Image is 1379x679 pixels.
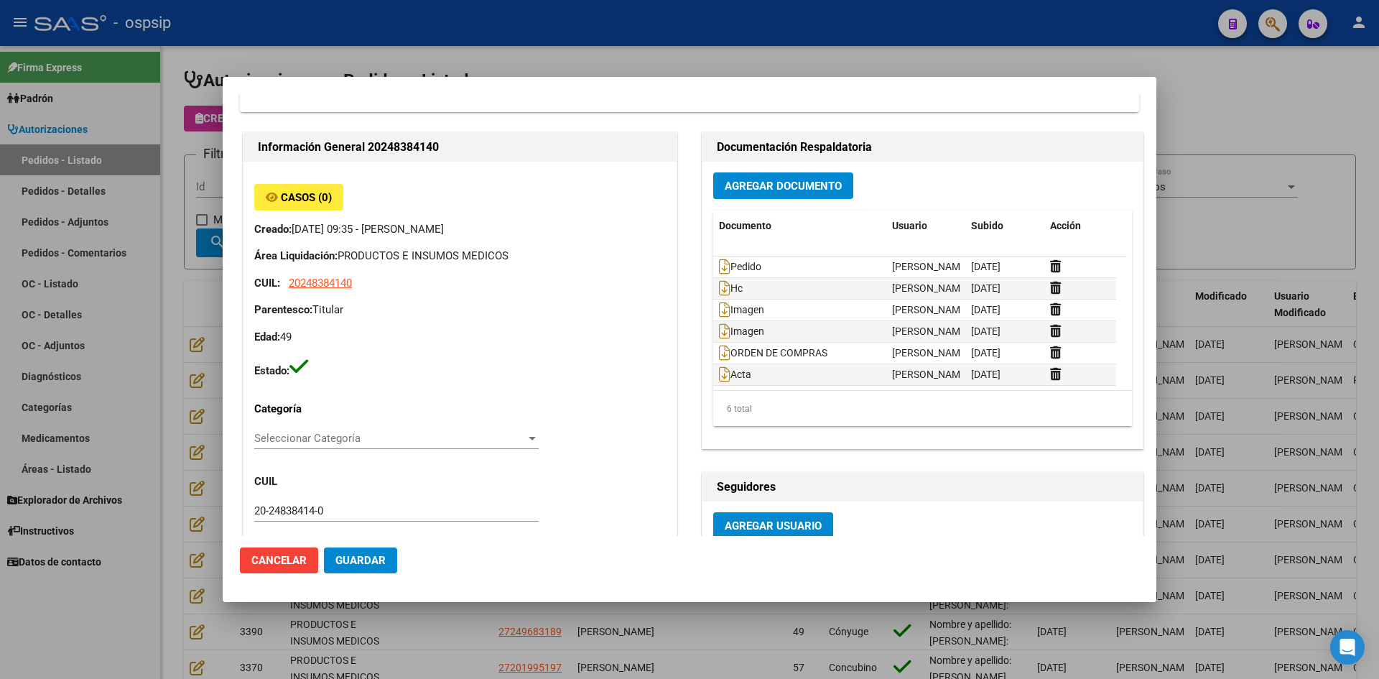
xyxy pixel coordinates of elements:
p: Titular [254,302,666,318]
span: Imagen [719,304,764,315]
datatable-header-cell: Subido [965,211,1044,241]
span: [PERSON_NAME] [892,261,969,272]
button: Cancelar [240,548,318,573]
span: [DATE] [971,369,1000,380]
span: [PERSON_NAME] [892,369,969,380]
p: [DATE] 09:35 - [PERSON_NAME] [254,221,666,238]
span: Agregar Usuario [725,519,822,532]
span: Imagen [719,325,764,337]
h2: Información General 20248384140 [258,139,662,156]
span: Documento [719,220,771,231]
span: [DATE] [971,325,1000,337]
strong: CUIL: [254,277,280,290]
strong: Área Liquidación: [254,249,338,262]
span: Guardar [335,554,386,567]
strong: Edad: [254,331,280,343]
span: Cancelar [251,554,307,567]
p: CUIL [254,474,378,490]
datatable-header-cell: Documento [713,211,886,241]
span: [PERSON_NAME] [892,325,969,337]
button: Agregar Usuario [713,512,833,539]
span: Seleccionar Categoría [254,432,526,445]
h2: Documentación Respaldatoria [717,139,1128,156]
strong: Creado: [254,223,292,236]
strong: Estado: [254,364,289,377]
span: Casos (0) [281,191,332,204]
button: Agregar Documento [713,172,853,199]
div: 6 total [713,391,1132,427]
span: [DATE] [971,261,1000,272]
datatable-header-cell: Usuario [886,211,965,241]
span: [PERSON_NAME] [892,282,969,294]
span: Pedido [719,261,761,272]
datatable-header-cell: Acción [1044,211,1116,241]
span: [DATE] [971,304,1000,315]
div: Open Intercom Messenger [1330,630,1365,665]
strong: Parentesco: [254,303,312,316]
span: Agregar Documento [725,180,842,193]
span: Usuario [892,220,927,231]
span: [DATE] [971,347,1000,359]
span: 20248384140 [289,277,352,290]
p: PRODUCTOS E INSUMOS MEDICOS [254,248,666,264]
button: Casos (0) [254,184,343,211]
p: Categoría [254,401,378,417]
span: [PERSON_NAME] [892,304,969,315]
span: [DATE] [971,282,1000,294]
span: Acción [1050,220,1081,231]
span: ORDEN DE COMPRAS [719,347,827,359]
span: Subido [971,220,1003,231]
span: Acta [719,369,751,380]
h2: Seguidores [717,479,1128,496]
span: Hc [719,282,743,294]
span: [PERSON_NAME] [892,347,969,359]
button: Guardar [324,548,397,573]
p: 49 [254,329,666,346]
